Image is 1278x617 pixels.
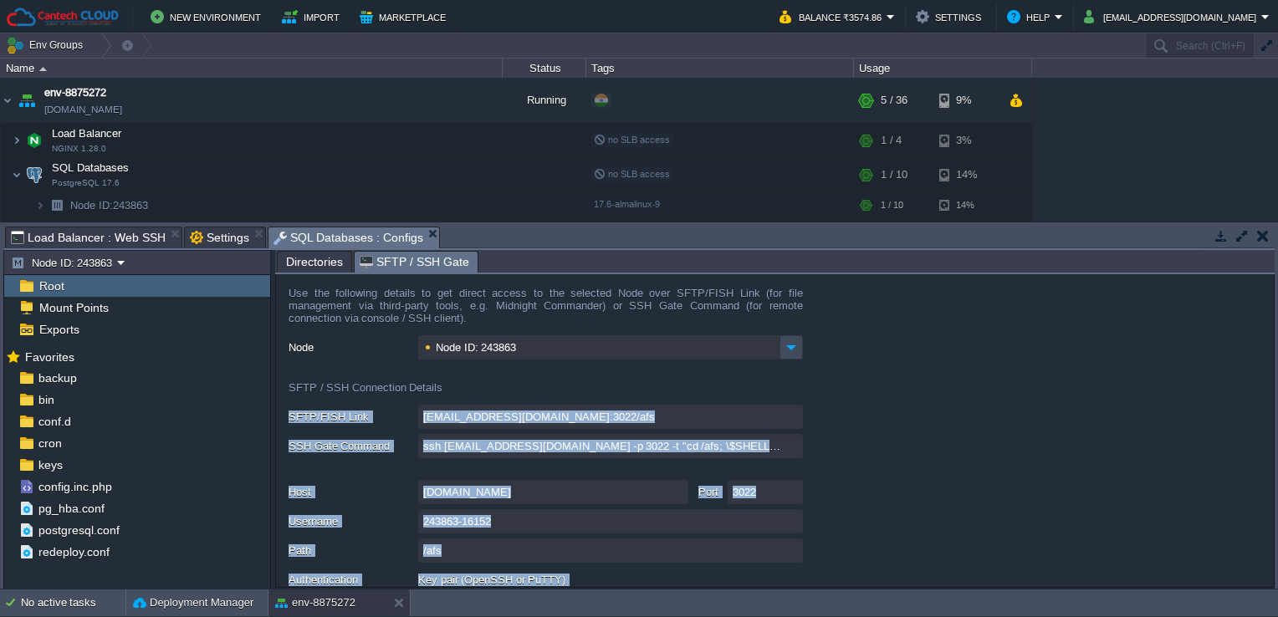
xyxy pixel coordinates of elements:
[939,78,994,123] div: 9%
[594,199,660,209] span: 17.6-almalinux-9
[36,300,111,315] a: Mount Points
[939,219,994,252] div: 9%
[22,349,77,365] span: Favorites
[2,59,502,78] div: Name
[693,480,724,501] label: Port
[273,227,424,248] span: SQL Databases : Configs
[52,178,120,188] span: PostgreSQL 17.6
[289,480,417,501] label: Host
[12,158,22,191] img: AMDAwAAAACH5BAEAAAAALAAAAAABAAEAAAICRAEAOw==
[133,594,253,611] button: Deployment Manager
[21,589,125,616] div: No active tasks
[35,414,74,429] a: conf.d
[36,322,82,337] a: Exports
[6,7,120,28] img: Cantech Cloud
[190,227,249,247] span: Settings
[289,405,417,426] label: SFTP/FISH Link
[1084,7,1261,27] button: [EMAIL_ADDRESS][DOMAIN_NAME]
[12,219,22,252] img: AMDAwAAAACH5BAEAAAAALAAAAAABAAEAAAICRAEAOw==
[50,126,124,140] span: Load Balancer
[45,192,69,218] img: AMDAwAAAACH5BAEAAAAALAAAAAABAAEAAAICRAEAOw==
[289,509,417,530] label: Username
[35,392,57,407] a: bin
[939,124,994,157] div: 3%
[44,101,122,118] a: [DOMAIN_NAME]
[504,59,585,78] div: Status
[6,33,89,57] button: Env Groups
[69,198,151,212] span: 243863
[939,192,994,218] div: 14%
[289,335,417,356] label: Node
[23,124,46,157] img: AMDAwAAAACH5BAEAAAAALAAAAAABAAEAAAICRAEAOw==
[916,7,986,27] button: Settings
[23,158,46,191] img: AMDAwAAAACH5BAEAAAAALAAAAAABAAEAAAICRAEAOw==
[289,568,417,589] label: Authentication
[360,7,451,27] button: Marketplace
[780,7,887,27] button: Balance ₹3574.86
[881,192,903,218] div: 1 / 10
[289,365,803,405] div: SFTP / SSH Connection Details
[11,255,117,270] button: Node ID: 243863
[35,523,122,538] a: postgresql.conf
[881,219,907,252] div: 3 / 22
[11,227,166,247] span: Load Balancer : Web SSH
[275,594,355,611] button: env-8875272
[35,457,65,472] a: keys
[35,436,64,451] a: cron
[503,78,586,123] div: Running
[881,78,907,123] div: 5 / 36
[15,78,38,123] img: AMDAwAAAACH5BAEAAAAALAAAAAABAAEAAAICRAEAOw==
[35,501,107,516] a: pg_hba.conf
[286,252,343,272] span: Directories
[35,544,112,559] a: redeploy.conf
[594,169,670,179] span: no SLB access
[39,67,47,71] img: AMDAwAAAACH5BAEAAAAALAAAAAABAAEAAAICRAEAOw==
[35,370,79,385] a: backup
[36,278,67,293] a: Root
[418,568,803,592] div: Key pair (OpenSSH or PuTTY)
[939,158,994,191] div: 14%
[69,198,151,212] a: Node ID:243863
[1,78,14,123] img: AMDAwAAAACH5BAEAAAAALAAAAAABAAEAAAICRAEAOw==
[289,434,417,455] label: SSH Gate Command
[44,84,106,101] a: env-8875272
[881,124,902,157] div: 1 / 4
[50,161,131,175] span: SQL Databases
[594,135,670,145] span: no SLB access
[151,7,266,27] button: New Environment
[587,59,853,78] div: Tags
[22,350,77,364] a: Favorites
[1007,7,1055,27] button: Help
[12,124,22,157] img: AMDAwAAAACH5BAEAAAAALAAAAAABAAEAAAICRAEAOw==
[289,287,803,335] div: Use the following details to get direct access to the selected Node over SFTP/FISH Link (for file...
[23,219,46,252] img: AMDAwAAAACH5BAEAAAAALAAAAAABAAEAAAICRAEAOw==
[881,158,907,191] div: 1 / 10
[52,144,106,154] span: NGINX 1.28.0
[50,161,131,174] a: SQL DatabasesPostgreSQL 17.6
[35,192,45,218] img: AMDAwAAAACH5BAEAAAAALAAAAAABAAEAAAICRAEAOw==
[50,127,124,140] a: Load BalancerNGINX 1.28.0
[282,7,345,27] button: Import
[360,252,469,273] span: SFTP / SSH Gate
[855,59,1031,78] div: Usage
[289,538,417,559] label: Path
[35,479,115,494] a: config.inc.php
[70,199,113,212] span: Node ID:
